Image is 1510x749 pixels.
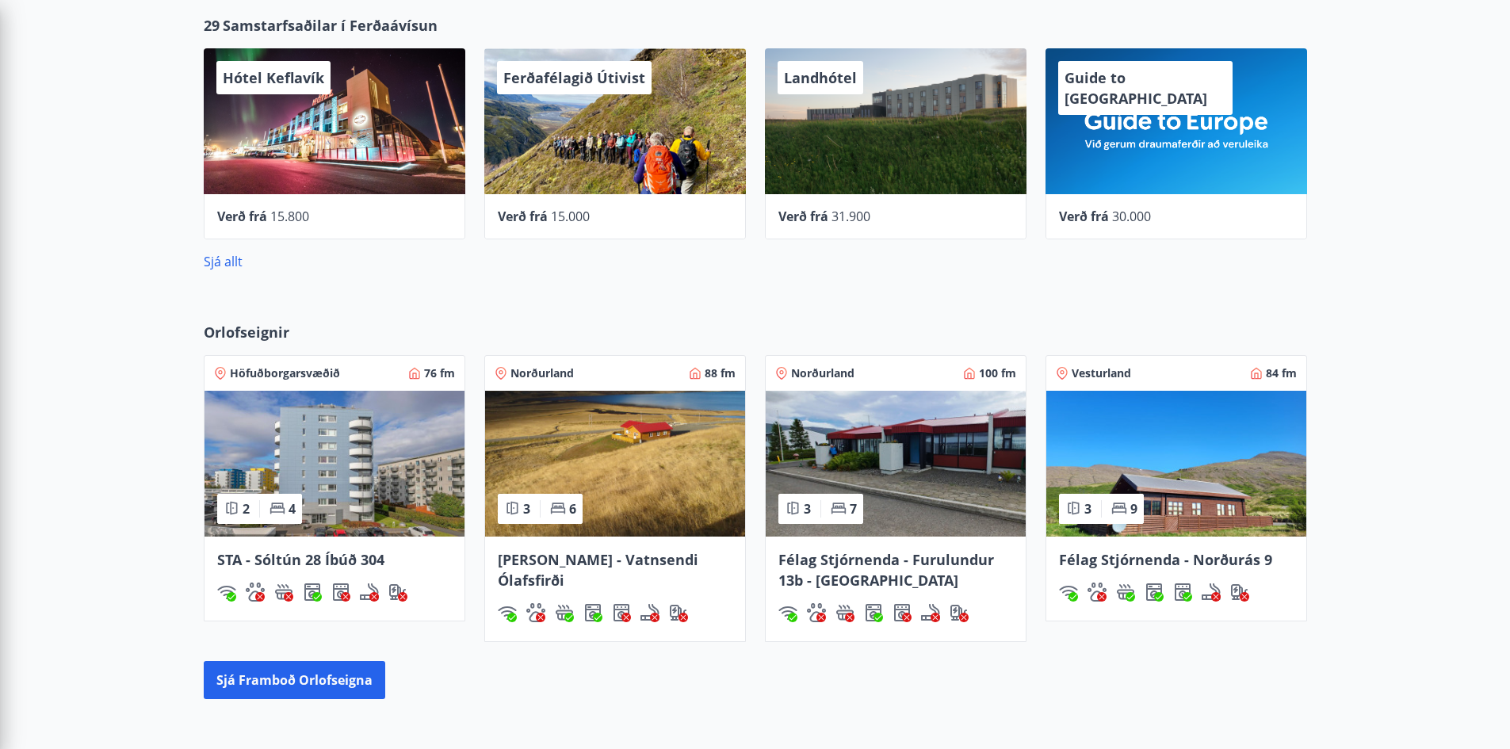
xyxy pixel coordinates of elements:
[778,603,797,622] div: Þráðlaust net
[204,661,385,699] button: Sjá framboð orlofseigna
[766,391,1026,537] img: Paella dish
[1088,583,1107,602] div: Gæludýr
[1202,583,1221,602] div: Reykingar / Vape
[230,365,340,381] span: Höfuðborgarsvæðið
[1130,500,1137,518] span: 9
[217,208,267,225] span: Verð frá
[1059,583,1078,602] img: HJRyFFsYp6qjeUYhR4dAD8CaCEsnIFYZ05miwXoh.svg
[1145,583,1164,602] div: Þvottavél
[331,583,350,602] img: hddCLTAnxqFUMr1fxmbGG8zWilo2syolR0f9UjPn.svg
[246,583,265,602] img: pxcaIm5dSOV3FS4whs1soiYWTwFQvksT25a9J10C.svg
[864,603,883,622] div: Þvottavél
[503,68,645,87] span: Ferðafélagið Útivist
[223,15,438,36] span: Samstarfsaðilar í Ferðaávísun
[850,500,857,518] span: 7
[217,583,236,602] img: HJRyFFsYp6qjeUYhR4dAD8CaCEsnIFYZ05miwXoh.svg
[864,603,883,622] img: Dl16BY4EX9PAW649lg1C3oBuIaAsR6QVDQBO2cTm.svg
[705,365,736,381] span: 88 fm
[950,603,969,622] img: nH7E6Gw2rvWFb8XaSdRp44dhkQaj4PJkOoRYItBQ.svg
[979,365,1016,381] span: 100 fm
[217,550,384,569] span: STA - Sóltún 28 Íbúð 304
[243,500,250,518] span: 2
[778,603,797,622] img: HJRyFFsYp6qjeUYhR4dAD8CaCEsnIFYZ05miwXoh.svg
[204,322,289,342] span: Orlofseignir
[1266,365,1297,381] span: 84 fm
[1230,583,1249,602] div: Hleðslustöð fyrir rafbíla
[640,603,659,622] img: QNIUl6Cv9L9rHgMXwuzGLuiJOj7RKqxk9mBFPqjq.svg
[510,365,574,381] span: Norðurland
[246,583,265,602] div: Gæludýr
[669,603,688,622] img: nH7E6Gw2rvWFb8XaSdRp44dhkQaj4PJkOoRYItBQ.svg
[921,603,940,622] img: QNIUl6Cv9L9rHgMXwuzGLuiJOj7RKqxk9mBFPqjq.svg
[1046,391,1306,537] img: Paella dish
[388,583,407,602] img: nH7E6Gw2rvWFb8XaSdRp44dhkQaj4PJkOoRYItBQ.svg
[569,500,576,518] span: 6
[669,603,688,622] div: Hleðslustöð fyrir rafbíla
[612,603,631,622] div: Þurrkari
[498,208,548,225] span: Verð frá
[1065,68,1207,108] span: Guide to [GEOGRAPHIC_DATA]
[274,583,293,602] div: Heitur pottur
[274,583,293,602] img: h89QDIuHlAdpqTriuIvuEWkTH976fOgBEOOeu1mi.svg
[1059,550,1272,569] span: Félag Stjórnenda - Norðurás 9
[831,208,870,225] span: 31.900
[1173,583,1192,602] div: Þurrkari
[1145,583,1164,602] img: Dl16BY4EX9PAW649lg1C3oBuIaAsR6QVDQBO2cTm.svg
[784,68,857,87] span: Landhótel
[223,68,324,87] span: Hótel Keflavík
[360,583,379,602] img: QNIUl6Cv9L9rHgMXwuzGLuiJOj7RKqxk9mBFPqjq.svg
[791,365,854,381] span: Norðurland
[583,603,602,622] div: Þvottavél
[804,500,811,518] span: 3
[388,583,407,602] div: Hleðslustöð fyrir rafbíla
[921,603,940,622] div: Reykingar / Vape
[1173,583,1192,602] img: hddCLTAnxqFUMr1fxmbGG8zWilo2syolR0f9UjPn.svg
[555,603,574,622] img: h89QDIuHlAdpqTriuIvuEWkTH976fOgBEOOeu1mi.svg
[583,603,602,622] img: Dl16BY4EX9PAW649lg1C3oBuIaAsR6QVDQBO2cTm.svg
[526,603,545,622] img: pxcaIm5dSOV3FS4whs1soiYWTwFQvksT25a9J10C.svg
[1084,500,1091,518] span: 3
[551,208,590,225] span: 15.000
[1116,583,1135,602] div: Heitur pottur
[1230,583,1249,602] img: nH7E6Gw2rvWFb8XaSdRp44dhkQaj4PJkOoRYItBQ.svg
[950,603,969,622] div: Hleðslustöð fyrir rafbíla
[424,365,455,381] span: 76 fm
[1059,208,1109,225] span: Verð frá
[205,391,464,537] img: Paella dish
[1202,583,1221,602] img: QNIUl6Cv9L9rHgMXwuzGLuiJOj7RKqxk9mBFPqjq.svg
[1088,583,1107,602] img: pxcaIm5dSOV3FS4whs1soiYWTwFQvksT25a9J10C.svg
[217,583,236,602] div: Þráðlaust net
[893,603,912,622] div: Þurrkari
[555,603,574,622] div: Heitur pottur
[1112,208,1151,225] span: 30.000
[360,583,379,602] div: Reykingar / Vape
[498,603,517,622] img: HJRyFFsYp6qjeUYhR4dAD8CaCEsnIFYZ05miwXoh.svg
[303,583,322,602] img: Dl16BY4EX9PAW649lg1C3oBuIaAsR6QVDQBO2cTm.svg
[807,603,826,622] div: Gæludýr
[204,15,220,36] span: 29
[523,500,530,518] span: 3
[1059,583,1078,602] div: Þráðlaust net
[807,603,826,622] img: pxcaIm5dSOV3FS4whs1soiYWTwFQvksT25a9J10C.svg
[331,583,350,602] div: Þurrkari
[485,391,745,537] img: Paella dish
[778,208,828,225] span: Verð frá
[289,500,296,518] span: 4
[526,603,545,622] div: Gæludýr
[270,208,309,225] span: 15.800
[612,603,631,622] img: hddCLTAnxqFUMr1fxmbGG8zWilo2syolR0f9UjPn.svg
[893,603,912,622] img: hddCLTAnxqFUMr1fxmbGG8zWilo2syolR0f9UjPn.svg
[303,583,322,602] div: Þvottavél
[1072,365,1131,381] span: Vesturland
[835,603,854,622] div: Heitur pottur
[1116,583,1135,602] img: h89QDIuHlAdpqTriuIvuEWkTH976fOgBEOOeu1mi.svg
[204,253,243,270] a: Sjá allt
[640,603,659,622] div: Reykingar / Vape
[835,603,854,622] img: h89QDIuHlAdpqTriuIvuEWkTH976fOgBEOOeu1mi.svg
[498,603,517,622] div: Þráðlaust net
[778,550,994,590] span: Félag Stjórnenda - Furulundur 13b - [GEOGRAPHIC_DATA]
[498,550,698,590] span: [PERSON_NAME] - Vatnsendi Ólafsfirði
